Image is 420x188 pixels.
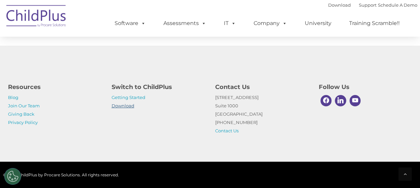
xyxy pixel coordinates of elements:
[311,116,420,188] iframe: Chat Widget
[3,0,70,34] img: ChildPlus by Procare Solutions
[112,95,145,100] a: Getting Started
[93,71,121,76] span: Phone number
[4,168,21,185] button: Cookies Settings
[215,128,239,133] a: Contact Us
[8,95,18,100] a: Blog
[359,2,377,8] a: Support
[3,172,119,177] span: © 2025 ChildPlus by Procare Solutions. All rights reserved.
[93,44,113,49] span: Last name
[217,17,243,30] a: IT
[8,120,38,125] a: Privacy Policy
[378,2,417,8] a: Schedule A Demo
[157,17,213,30] a: Assessments
[333,93,348,108] a: Linkedin
[328,2,417,8] font: |
[319,93,333,108] a: Facebook
[112,103,134,108] a: Download
[215,93,309,135] p: [STREET_ADDRESS] Suite 1000 [GEOGRAPHIC_DATA] [PHONE_NUMBER]
[328,2,351,8] a: Download
[298,17,338,30] a: University
[112,82,205,92] h4: Switch to ChildPlus
[319,82,412,92] h4: Follow Us
[108,17,152,30] a: Software
[348,93,363,108] a: Youtube
[8,103,40,108] a: Join Our Team
[8,111,34,117] a: Giving Back
[342,17,406,30] a: Training Scramble!!
[8,82,102,92] h4: Resources
[247,17,294,30] a: Company
[215,82,309,92] h4: Contact Us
